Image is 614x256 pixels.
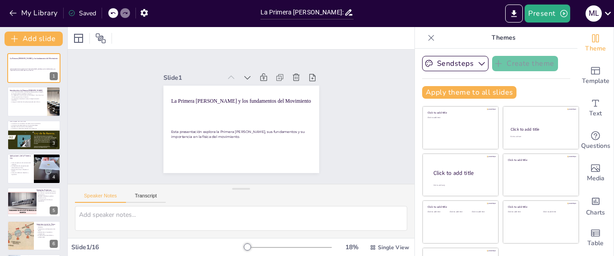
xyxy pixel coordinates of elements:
div: Add ready made slides [577,59,614,92]
div: Add text boxes [577,92,614,124]
span: Media [587,174,605,183]
p: La Primera [PERSON_NAME] y los fundamentos del Movimiento [171,97,311,105]
button: Sendsteps [422,56,488,71]
input: Insert title [260,6,344,19]
p: Proporciona una base para otras leyes. [37,228,58,231]
div: 4 [50,173,58,181]
p: Themes [438,27,568,49]
p: La visualización de la ley es importante. [37,199,58,202]
p: La ley es fundamental para el estudio de la física. [10,101,45,103]
p: La ley se aplica en el movimiento de vehículos. [10,162,31,165]
div: 6 [7,221,60,251]
div: Click to add text [428,211,448,213]
div: 2 [50,106,58,114]
div: Click to add body [433,184,490,187]
button: Add slide [5,32,63,46]
div: M L [586,5,602,22]
div: Click to add title [428,111,492,114]
button: Transcript [126,193,166,203]
p: La inercia es la resistencia al cambio en el movimiento. [10,123,58,124]
p: La ley es evidente en deportes y ingeniería. [10,172,31,175]
button: Export to PowerPoint [505,5,523,23]
div: Click to add text [450,211,470,213]
div: 1 [50,72,58,80]
div: 1 [7,53,60,83]
p: La Primera [PERSON_NAME] y los fundamentos del Movimiento [10,57,58,60]
p: Aplicaciones en ingeniería y arquitectura. [37,232,58,235]
div: Change the overall theme [577,27,614,59]
p: Introducción a la Primera [PERSON_NAME] [10,89,45,91]
p: La inercia es la tendencia de un objeto a resistir cambios. [10,98,45,101]
span: Esta presentación explora la Primera [PERSON_NAME], sus fundamentos y su importancia en la física... [171,130,305,139]
span: Questions [581,141,610,151]
p: Concepto de Inercia [10,120,58,123]
span: Charts [586,208,605,218]
div: 5 [50,206,58,215]
p: Es esencial para estudiantes y profesionales. [37,235,58,238]
div: Saved [68,9,96,18]
span: Theme [585,44,606,54]
button: My Library [7,6,61,20]
span: Position [95,33,106,44]
p: Importancia en la Física [37,223,58,226]
p: Ejemplos de inercia en la vida cotidiana. [10,126,58,128]
div: 4 [7,154,60,183]
div: Add a table [577,222,614,254]
div: Click to add title [508,158,572,161]
span: Text [589,109,602,119]
span: Single View [378,244,409,251]
button: Speaker Notes [75,193,126,203]
p: Ejemplos cotidianos ayudan a visualizar la ley. [37,195,58,198]
button: Apply theme to all slides [422,86,516,99]
div: 2 [7,87,60,116]
div: 5 [7,187,60,217]
button: M L [586,5,602,23]
p: Un objeto en movimiento continuará en movimiento a menos que actúe una fuerza. [10,94,45,97]
div: Click to add text [428,117,492,119]
div: 3 [7,120,60,150]
div: Layout [71,31,86,46]
div: Click to add text [510,136,570,138]
div: Slide 1 / 16 [71,243,245,251]
div: Add charts and graphs [577,189,614,222]
div: Click to add text [472,211,492,213]
div: Click to add title [511,127,571,132]
p: Un coche en movimiento sigue en movimiento. [37,192,58,195]
div: Click to add title [428,205,492,209]
span: Esta presentación explora la Primera [PERSON_NAME], sus fundamentos y su importancia en la física... [10,68,56,71]
p: Ejemplos Prácticos [37,188,58,191]
div: Click to add text [508,211,536,213]
p: La inercia está relacionada con la masa del objeto. [10,124,58,126]
p: Aplicaciones de la Primera Ley [10,155,31,160]
p: Observamos la ley en objetos en reposo. [10,169,31,172]
p: La ley es fundamental para la dinámica. [37,225,58,228]
div: Get real-time input from your audience [577,124,614,157]
p: La Primera [PERSON_NAME] establece que un objeto en reposo permanecerá en reposo. [10,91,45,94]
span: Table [587,238,604,248]
span: Template [582,76,609,86]
div: Add images, graphics, shapes or video [577,157,614,189]
div: Click to add text [543,211,572,213]
div: Click to add title [508,205,572,209]
button: Create theme [492,56,558,71]
div: 3 [50,139,58,147]
div: Slide 1 [163,73,222,82]
button: Present [525,5,570,23]
div: 6 [50,240,58,248]
div: Click to add title [433,169,491,177]
p: Ejemplo de un libro en una mesa. [37,190,58,192]
div: 18 % [341,243,363,251]
p: La trayectoria de proyectiles está influenciada por la ley. [10,165,31,169]
p: La inercia es clave para entender la Primera Ley. [10,128,58,129]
